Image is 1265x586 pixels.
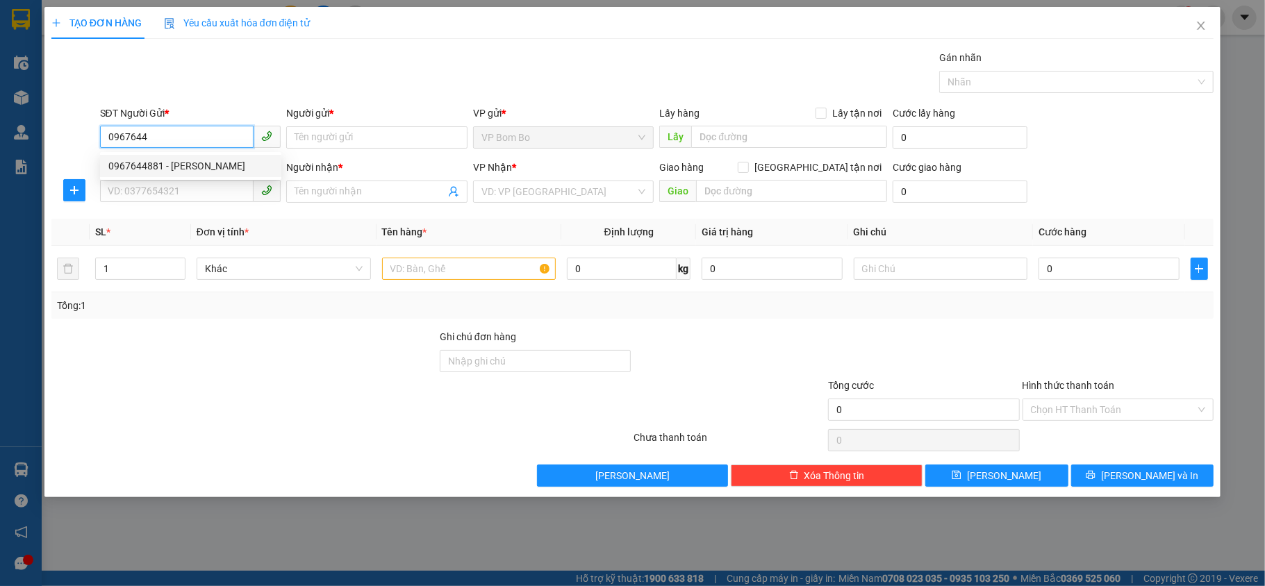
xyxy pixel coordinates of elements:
[691,126,887,148] input: Dọc đường
[164,18,175,29] img: icon
[261,185,272,196] span: phone
[1023,380,1115,391] label: Hình thức thanh toán
[1071,464,1214,487] button: printer[PERSON_NAME] và In
[261,131,272,142] span: phone
[10,91,32,106] span: CR :
[51,18,61,28] span: plus
[848,219,1034,246] th: Ghi chú
[632,430,827,454] div: Chưa thanh toán
[109,13,142,28] span: Nhận:
[57,258,79,280] button: delete
[440,331,516,342] label: Ghi chú đơn hàng
[12,12,99,45] div: VP Bom Bo
[659,162,704,173] span: Giao hàng
[827,106,887,121] span: Lấy tận nơi
[702,226,753,237] span: Giá trị hàng
[967,468,1041,483] span: [PERSON_NAME]
[1191,258,1209,280] button: plus
[659,126,691,148] span: Lấy
[893,181,1027,203] input: Cước giao hàng
[100,106,281,121] div: SĐT Người Gửi
[749,160,887,175] span: [GEOGRAPHIC_DATA] tận nơi
[789,470,799,481] span: delete
[1101,468,1198,483] span: [PERSON_NAME] và In
[1086,470,1095,481] span: printer
[440,350,631,372] input: Ghi chú đơn hàng
[1191,263,1208,274] span: plus
[659,180,696,202] span: Giao
[828,380,874,391] span: Tổng cước
[95,226,106,237] span: SL
[205,258,363,279] span: Khác
[731,464,923,487] button: deleteXóa Thông tin
[1196,20,1207,31] span: close
[64,185,85,196] span: plus
[893,162,961,173] label: Cước giao hàng
[286,106,468,121] div: Người gửi
[939,52,982,63] label: Gán nhãn
[57,298,489,313] div: Tổng: 1
[854,258,1028,280] input: Ghi Chú
[109,45,197,62] div: THÀ
[109,12,197,45] div: VP Bình Triệu
[481,127,646,148] span: VP Bom Bo
[10,90,101,106] div: 150.000
[382,226,427,237] span: Tên hàng
[893,126,1027,149] input: Cước lấy hàng
[925,464,1068,487] button: save[PERSON_NAME]
[12,45,99,62] div: TUẤN
[473,162,512,173] span: VP Nhận
[100,155,281,177] div: 0967644881 - THẢO LY
[108,158,273,174] div: 0967644881 - [PERSON_NAME]
[659,108,700,119] span: Lấy hàng
[595,468,670,483] span: [PERSON_NAME]
[63,179,85,201] button: plus
[537,464,729,487] button: [PERSON_NAME]
[1039,226,1086,237] span: Cước hàng
[286,160,468,175] div: Người nhận
[677,258,691,280] span: kg
[804,468,865,483] span: Xóa Thông tin
[604,226,654,237] span: Định lượng
[164,17,311,28] span: Yêu cầu xuất hóa đơn điện tử
[51,17,142,28] span: TẠO ĐƠN HÀNG
[696,180,887,202] input: Dọc đường
[702,258,842,280] input: 0
[448,186,459,197] span: user-add
[382,258,556,280] input: VD: Bàn, Ghế
[473,106,654,121] div: VP gửi
[893,108,955,119] label: Cước lấy hàng
[197,226,249,237] span: Đơn vị tính
[952,470,961,481] span: save
[12,13,33,28] span: Gửi:
[1182,7,1221,46] button: Close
